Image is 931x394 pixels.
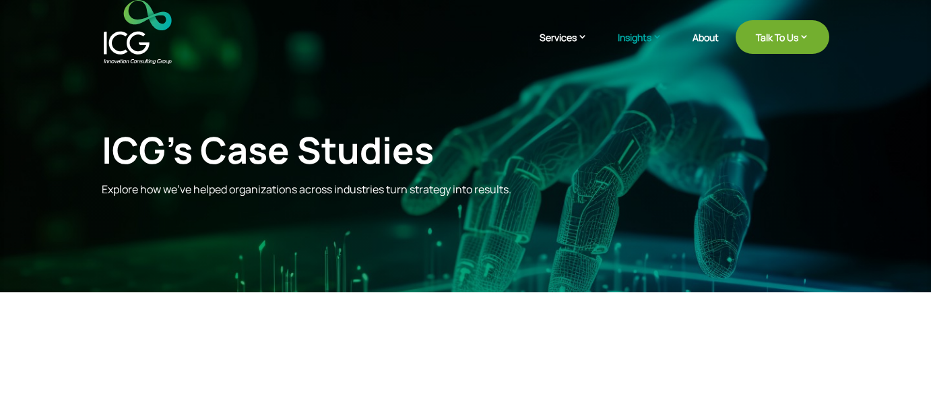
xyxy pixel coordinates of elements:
[693,32,719,64] a: About
[102,182,511,197] span: Explore how we’ve helped organizations across industries turn strategy into results.
[618,30,676,64] a: Insights
[736,20,829,54] a: Talk To Us
[102,128,662,172] div: ICG’s Case Studies
[540,30,601,64] a: Services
